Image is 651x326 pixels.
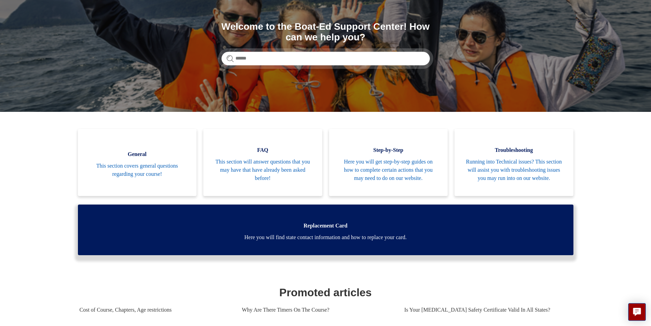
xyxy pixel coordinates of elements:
[203,129,322,196] a: FAQ This section will answer questions that you may have that have already been asked before!
[221,52,430,65] input: Search
[88,150,187,158] span: General
[221,22,430,43] h1: Welcome to the Boat-Ed Support Center! How can we help you?
[78,205,573,255] a: Replacement Card Here you will find state contact information and how to replace your card.
[78,129,197,196] a: General This section covers general questions regarding your course!
[339,146,438,154] span: Step-by-Step
[339,158,438,182] span: Here you will get step-by-step guides on how to complete certain actions that you may need to do ...
[88,222,563,230] span: Replacement Card
[465,146,563,154] span: Troubleshooting
[214,158,312,182] span: This section will answer questions that you may have that have already been asked before!
[242,301,394,319] a: Why Are There Timers On The Course?
[88,162,187,178] span: This section covers general questions regarding your course!
[628,303,646,321] button: Live chat
[329,129,448,196] a: Step-by-Step Here you will get step-by-step guides on how to complete certain actions that you ma...
[80,301,232,319] a: Cost of Course, Chapters, Age restrictions
[88,233,563,242] span: Here you will find state contact information and how to replace your card.
[214,146,312,154] span: FAQ
[465,158,563,182] span: Running into Technical issues? This section will assist you with troubleshooting issues you may r...
[404,301,567,319] a: Is Your [MEDICAL_DATA] Safety Certificate Valid In All States?
[80,284,572,301] h1: Promoted articles
[455,129,573,196] a: Troubleshooting Running into Technical issues? This section will assist you with troubleshooting ...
